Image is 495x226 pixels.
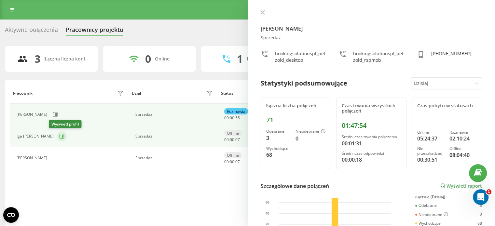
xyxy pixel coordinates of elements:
div: : : [224,116,240,120]
div: 00:30:51 [417,156,444,164]
div: Czas trwania wszystkich połączeń [342,103,401,114]
div: Offline [449,146,476,151]
div: Offline [224,152,241,158]
div: 3 [34,53,40,65]
span: 1 [486,189,491,194]
button: Open CMP widget [3,207,19,223]
div: Wychodzące [266,146,290,151]
div: Łączna liczba kont [44,56,85,62]
div: Szczegółowe dane połączeń [261,182,329,190]
div: 00:00:18 [342,156,401,164]
h4: [PERSON_NAME] [261,25,482,33]
text: 40 [266,211,269,215]
div: Łącznie (Dzisiaj) [415,195,482,199]
div: Średni czas trwania połączenia [342,135,401,139]
div: Aktywne połączenia [5,26,58,36]
span: 07 [235,159,240,165]
div: bookingsolutionspl_petzold_rspmob [353,50,404,63]
div: 0 [296,135,325,142]
span: 07 [235,137,240,142]
div: Sprzedaz [261,35,482,41]
div: Odebrane [266,129,290,134]
div: 1 [237,53,243,65]
div: 00:01:31 [342,140,401,147]
div: 68 [477,221,482,226]
div: Czas pobytu w statusach [417,103,476,109]
div: Rozmawia [449,130,476,135]
iframe: Intercom live chat [473,189,488,205]
div: Sprzedaz [135,112,214,117]
div: Nieodebrane [415,212,448,217]
div: 01:47:54 [342,122,401,129]
div: : : [224,160,240,164]
div: Online [155,56,170,62]
span: 00 [224,159,229,165]
text: 60 [266,201,269,204]
div: Pracownik [13,91,33,96]
div: [PERSON_NAME] [17,112,49,117]
span: 55 [235,115,240,121]
div: Dział [132,91,141,96]
div: Statystyki podsumowujące [261,78,347,88]
div: 02:10:24 [449,135,476,142]
div: Nie przeszkadzać [417,146,444,156]
span: 00 [230,115,234,121]
div: Offline [224,130,241,136]
div: bookingsolutionspl_petzold_desktop [275,50,326,63]
div: Rozmawiają [247,56,273,62]
div: [PHONE_NUMBER] [431,50,472,63]
div: 0 [480,212,482,217]
div: [PERSON_NAME] [17,156,49,160]
div: 08:04:40 [449,151,476,159]
div: Wyświetl profil [49,120,81,128]
div: Sprzedaz [135,134,214,139]
div: Online [417,130,444,135]
div: 68 [266,151,290,159]
div: 3 [266,134,290,142]
div: 71 [266,116,325,124]
span: 00 [224,137,229,142]
div: Sprzedaz [135,156,214,160]
a: Wyświetl raport [440,183,482,189]
text: 20 [266,222,269,226]
div: Rozmawia [224,108,248,114]
div: Iga [PERSON_NAME] [17,134,55,139]
div: 3 [480,203,482,208]
div: Łączna liczba połączeń [266,103,325,109]
div: Odebrane [415,203,437,208]
div: Nieodebrane [296,129,325,134]
div: : : [224,138,240,142]
div: 0 [145,53,151,65]
span: 00 [230,159,234,165]
div: Średni czas odpowiedzi [342,151,401,156]
div: Pracownicy projektu [66,26,123,36]
div: Status [221,91,233,96]
span: 00 [224,115,229,121]
span: 00 [230,137,234,142]
div: Wychodzące [415,221,441,226]
div: 05:24:37 [417,135,444,142]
